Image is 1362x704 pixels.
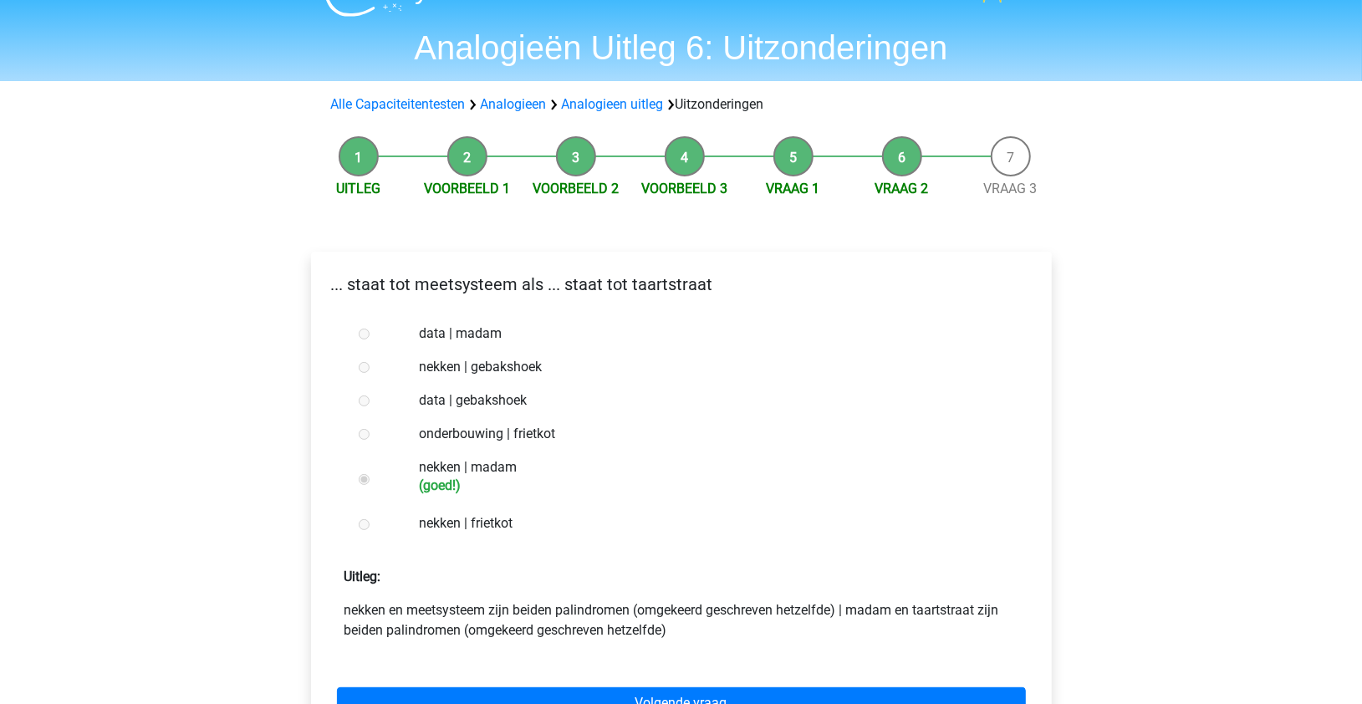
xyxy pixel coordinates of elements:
a: Vraag 3 [984,181,1038,196]
label: data | gebakshoek [419,390,997,411]
a: Analogieen [481,96,547,112]
label: data | madam [419,324,997,344]
p: nekken en meetsysteem zijn beiden palindromen (omgekeerd geschreven hetzelfde) | madam en taartst... [344,600,1018,640]
label: nekken | gebakshoek [419,357,997,377]
h1: Analogieën Uitleg 6: Uitzonderingen [297,28,1066,68]
h6: (goed!) [419,477,997,493]
div: Uitzonderingen [324,94,1038,115]
label: nekken | madam [419,457,997,493]
label: nekken | frietkot [419,513,997,533]
a: Analogieen uitleg [562,96,664,112]
a: Vraag 2 [875,181,929,196]
label: onderbouwing | frietkot [419,424,997,444]
a: Uitleg [336,181,380,196]
strong: Uitleg: [344,569,381,584]
a: Alle Capaciteitentesten [331,96,466,112]
a: Voorbeeld 1 [424,181,510,196]
a: Voorbeeld 2 [533,181,619,196]
p: ... staat tot meetsysteem als ... staat tot taartstraat [324,272,1038,297]
a: Vraag 1 [767,181,820,196]
a: Voorbeeld 3 [641,181,727,196]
